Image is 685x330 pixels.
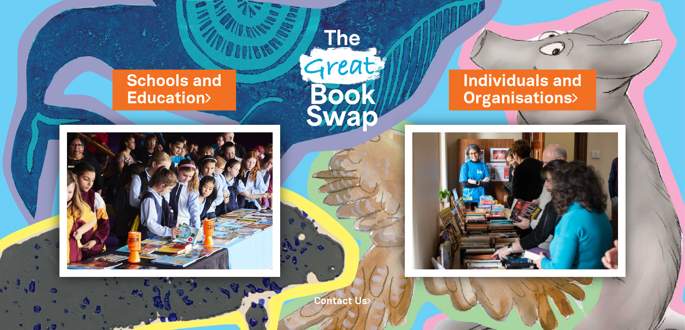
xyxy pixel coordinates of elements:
img: Great Bookswap logo [291,9,394,146]
a: Schools andEducation [127,70,222,110]
img: Schools and Education [59,125,280,277]
a: Contact Us [314,297,371,306]
a: Individuals andOrganisations [463,70,582,110]
img: Individuals and Organisations [405,125,625,277]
